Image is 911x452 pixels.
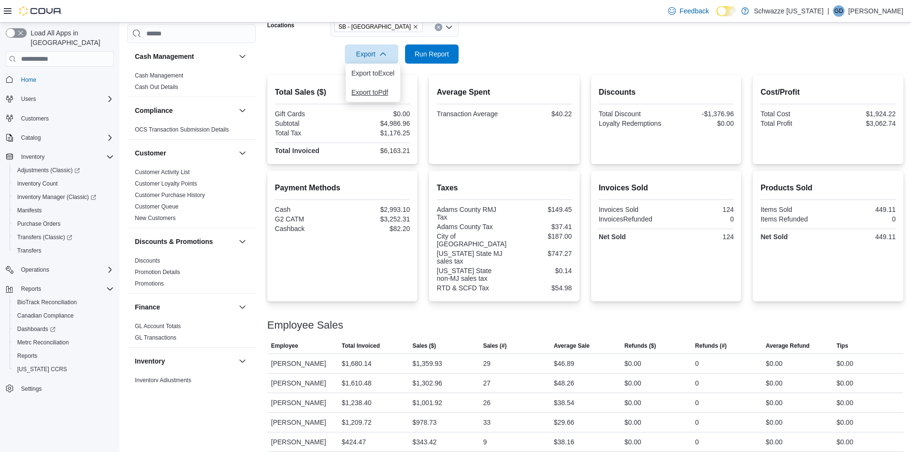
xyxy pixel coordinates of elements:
[17,74,40,86] a: Home
[339,22,411,32] span: SB - [GEOGRAPHIC_DATA]
[554,417,574,428] div: $29.66
[237,51,248,62] button: Cash Management
[17,132,44,143] button: Catalog
[554,377,574,389] div: $48.26
[695,342,727,350] span: Refunds (#)
[17,283,45,295] button: Reports
[437,206,502,221] div: Adams County RMJ Tax
[17,264,114,276] span: Operations
[17,283,114,295] span: Reports
[13,297,81,308] a: BioTrack Reconciliation
[10,363,118,376] button: [US_STATE] CCRS
[830,233,896,241] div: 449.11
[413,24,418,30] button: Remove SB - Brighton from selection in this group
[668,233,734,241] div: 124
[127,320,256,347] div: Finance
[127,70,256,97] div: Cash Management
[760,110,826,118] div: Total Cost
[10,349,118,363] button: Reports
[275,225,340,232] div: Cashback
[267,320,343,331] h3: Employee Sales
[2,150,118,164] button: Inventory
[17,207,42,214] span: Manifests
[830,215,896,223] div: 0
[599,206,664,213] div: Invoices Sold
[664,1,713,21] a: Feedback
[836,358,853,369] div: $0.00
[135,203,178,210] span: Customer Queue
[483,377,491,389] div: 27
[17,383,114,395] span: Settings
[267,374,338,393] div: [PERSON_NAME]
[412,342,436,350] span: Sales ($)
[412,377,442,389] div: $1,302.96
[135,269,180,276] a: Promotion Details
[13,297,114,308] span: BioTrack Reconciliation
[13,165,84,176] a: Adjustments (Classic)
[445,23,453,31] button: Open list of options
[17,73,114,85] span: Home
[830,206,896,213] div: 449.11
[346,83,400,102] button: Export toPdf
[766,417,782,428] div: $0.00
[625,436,641,448] div: $0.00
[17,383,45,395] a: Settings
[506,206,572,213] div: $149.45
[17,166,80,174] span: Adjustments (Classic)
[344,147,410,154] div: $6,163.21
[275,215,340,223] div: G2 CATM
[21,385,42,393] span: Settings
[13,323,114,335] span: Dashboards
[437,87,572,98] h2: Average Spent
[836,417,853,428] div: $0.00
[695,417,699,428] div: 0
[10,164,118,177] a: Adjustments (Classic)
[17,112,114,124] span: Customers
[275,110,340,118] div: Gift Cards
[599,87,734,98] h2: Discounts
[10,322,118,336] a: Dashboards
[135,376,191,384] span: Inventory Adjustments
[506,267,572,275] div: $0.14
[766,358,782,369] div: $0.00
[760,87,896,98] h2: Cost/Profit
[135,52,235,61] button: Cash Management
[135,334,176,341] a: GL Transactions
[695,436,699,448] div: 0
[13,364,114,375] span: Washington CCRS
[267,22,295,29] label: Locations
[17,151,48,163] button: Inventory
[668,110,734,118] div: -$1,376.96
[437,223,502,231] div: Adams County Tax
[13,232,76,243] a: Transfers (Classic)
[2,72,118,86] button: Home
[135,72,183,79] a: Cash Management
[13,310,114,321] span: Canadian Compliance
[135,323,181,330] a: GL Account Totals
[135,180,197,187] a: Customer Loyalty Points
[754,5,823,17] p: Schwazze [US_STATE]
[766,436,782,448] div: $0.00
[483,342,506,350] span: Sales (#)
[668,215,734,223] div: 0
[506,250,572,257] div: $747.27
[599,120,664,127] div: Loyalty Redemptions
[127,255,256,293] div: Discounts & Promotions
[833,5,845,17] div: Gabby Doyle
[13,232,114,243] span: Transfers (Classic)
[135,280,164,287] a: Promotions
[834,5,843,17] span: GD
[17,312,74,320] span: Canadian Compliance
[237,236,248,247] button: Discounts & Promotions
[275,206,340,213] div: Cash
[135,215,176,221] a: New Customers
[554,342,590,350] span: Average Sale
[2,111,118,125] button: Customers
[346,64,400,83] button: Export toExcel
[437,267,502,282] div: [US_STATE] State non-MJ sales tax
[510,232,572,240] div: $187.00
[760,120,826,127] div: Total Profit
[21,115,49,122] span: Customers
